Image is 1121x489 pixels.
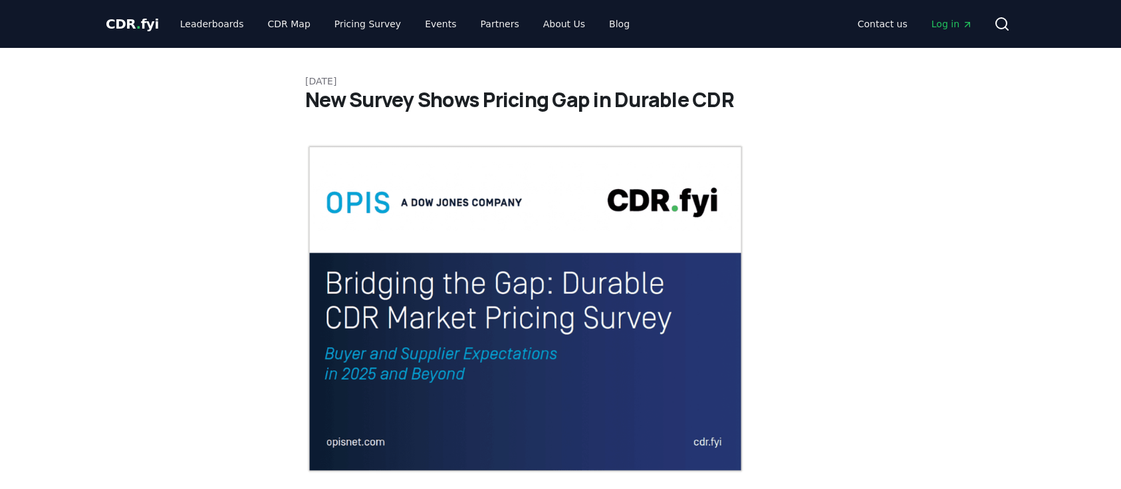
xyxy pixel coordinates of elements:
nav: Main [847,12,983,36]
h1: New Survey Shows Pricing Gap in Durable CDR [305,88,816,112]
span: CDR fyi [106,16,159,32]
a: Pricing Survey [324,12,412,36]
img: blog post image [305,144,745,474]
span: Log in [932,17,973,31]
span: . [136,16,141,32]
a: Events [414,12,467,36]
a: CDR.fyi [106,15,159,33]
a: Contact us [847,12,918,36]
a: Partners [470,12,530,36]
a: CDR Map [257,12,321,36]
a: Blog [598,12,640,36]
a: About Us [533,12,596,36]
a: Leaderboards [170,12,255,36]
p: [DATE] [305,75,816,88]
nav: Main [170,12,640,36]
a: Log in [921,12,983,36]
